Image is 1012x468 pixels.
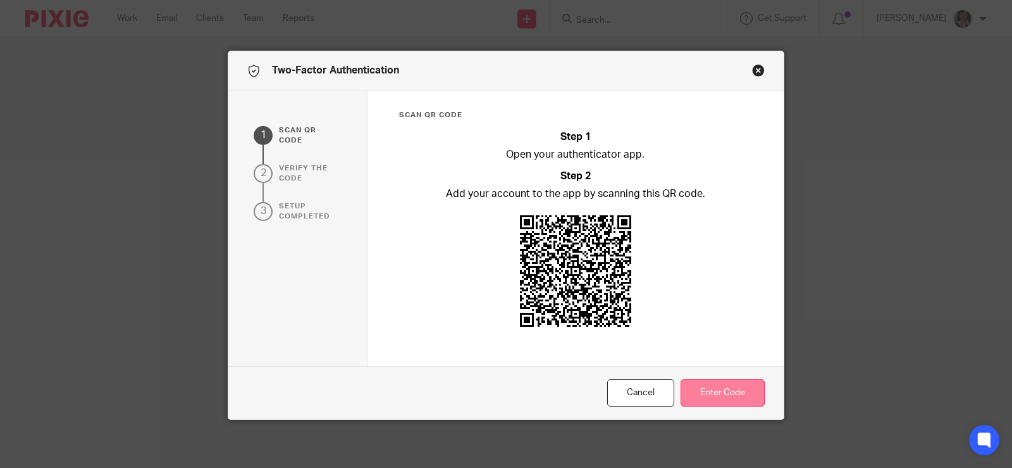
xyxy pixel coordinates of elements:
[254,126,273,145] div: 1
[254,202,273,221] div: 3
[446,187,705,201] p: Add your account to the app by scanning this QR code.
[512,208,639,334] img: QR code
[607,379,674,407] button: Cancel
[560,130,591,144] h2: Step 1
[506,148,645,162] p: Open your authenticator app.
[279,201,342,222] p: Setup completed
[279,163,342,184] p: verify the code
[279,125,342,146] p: Scan qr code
[752,64,765,77] button: Close modal
[681,379,765,407] button: Enter Code
[560,169,591,184] h2: Step 2
[254,164,273,183] div: 2
[399,110,753,120] h3: Scan qr code
[272,65,399,75] span: Two-Factor Authentication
